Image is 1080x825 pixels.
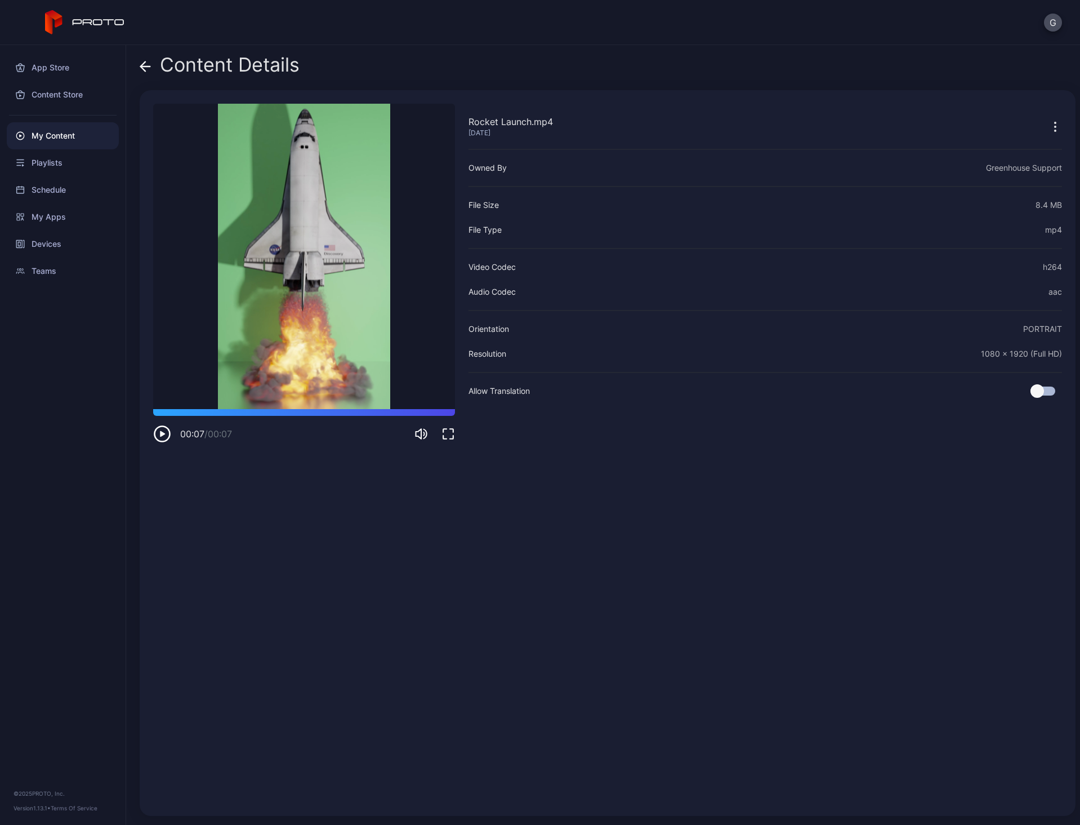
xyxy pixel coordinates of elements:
[468,260,516,274] div: Video Codec
[468,223,502,237] div: File Type
[7,81,119,108] a: Content Store
[204,428,232,440] span: / 00:07
[468,384,530,398] div: Allow Translation
[1045,223,1062,237] div: mp4
[7,176,119,203] a: Schedule
[7,122,119,149] a: My Content
[468,322,509,336] div: Orientation
[14,805,51,811] span: Version 1.13.1 •
[468,198,499,212] div: File Size
[1023,322,1062,336] div: PORTRAIT
[14,789,112,798] div: © 2025 PROTO, Inc.
[468,285,516,299] div: Audio Codec
[468,347,506,361] div: Resolution
[1044,14,1062,32] button: G
[1048,285,1062,299] div: aac
[140,54,300,81] div: Content Details
[981,347,1062,361] div: 1080 x 1920 (Full HD)
[51,805,97,811] a: Terms Of Service
[7,54,119,81] a: App Store
[1036,198,1062,212] div: 8.4 MB
[468,128,553,137] div: [DATE]
[7,258,119,285] a: Teams
[468,115,553,128] div: Rocket Launch.mp4
[153,104,455,409] video: Sorry, your browser doesn‘t support embedded videos
[1043,260,1062,274] div: h264
[7,203,119,230] a: My Apps
[7,149,119,176] a: Playlists
[7,230,119,258] a: Devices
[180,427,232,441] div: 00:07
[986,161,1062,175] div: Greenhouse Support
[468,161,507,175] div: Owned By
